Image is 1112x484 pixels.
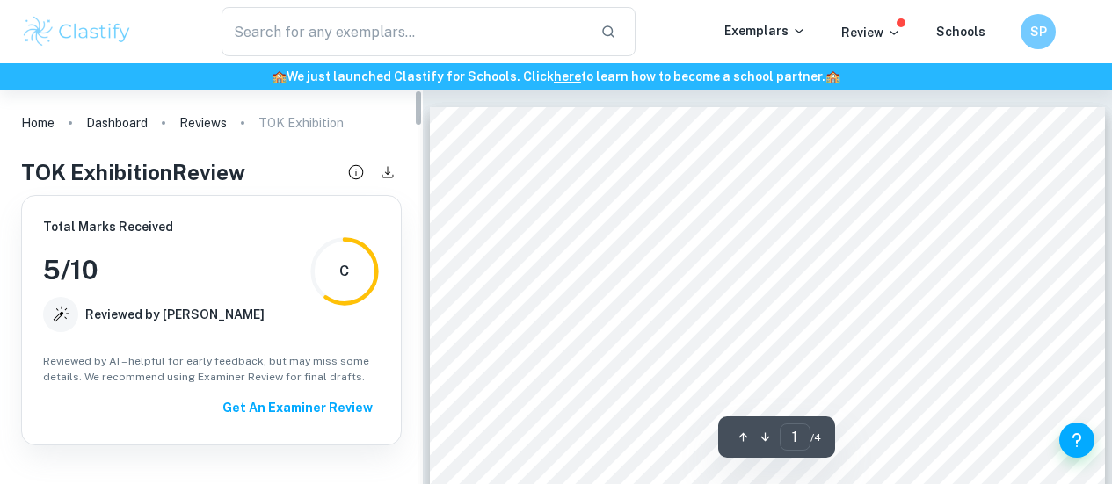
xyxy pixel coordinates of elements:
[258,113,344,133] p: TOK Exhibition
[85,305,265,324] h6: Reviewed by [PERSON_NAME]
[21,111,55,135] a: Home
[339,261,349,282] div: C
[512,226,957,239] span: Prompt 20: What is the relationship between personal experience and knowledge?
[512,244,621,257] span: Citation style: MLA
[86,111,148,135] a: Dashboard
[179,111,227,135] a: Reviews
[554,69,581,83] a: here
[43,353,380,385] span: Reviewed by AI – helpful for early feedback, but may miss some details. We recommend using Examin...
[43,250,265,290] h3: 5 / 10
[936,25,985,39] a: Schools
[825,69,840,83] span: 🏫
[215,392,380,423] button: Get An Examiner Review
[512,262,603,275] span: Word count: 945
[841,23,901,42] p: Review
[1059,423,1094,458] button: Help and Feedback
[724,21,806,40] p: Exemplars
[21,156,245,188] h4: TOK Exhibition Review
[1021,14,1056,49] button: SP
[43,217,265,236] h6: Total Marks Received
[707,191,827,204] span: The TOK Exhibition
[810,430,821,445] span: / 4
[374,158,402,186] button: Download
[222,7,586,56] input: Search for any exemplars...
[342,158,370,186] button: Review details
[1028,22,1049,41] h6: SP
[272,69,287,83] span: 🏫
[21,14,133,49] img: Clastify logo
[4,67,1108,86] h6: We just launched Clastify for Schools. Click to learn how to become a school partner.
